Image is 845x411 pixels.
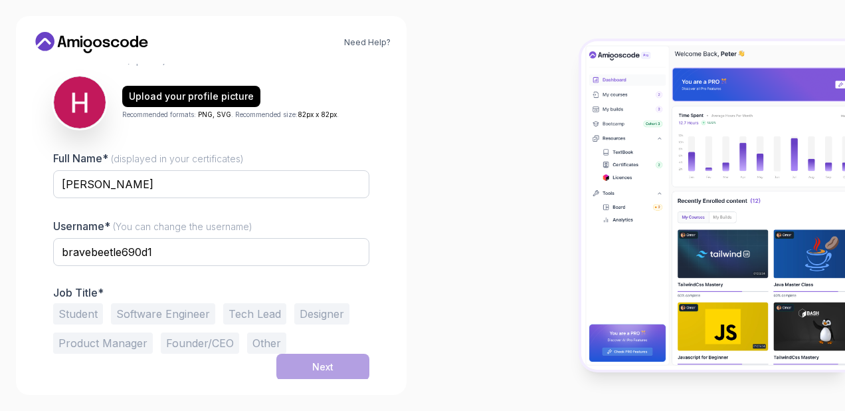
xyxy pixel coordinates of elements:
[113,221,252,232] span: (You can change the username)
[53,219,252,233] label: Username*
[54,76,106,128] img: user profile image
[294,303,349,325] button: Designer
[111,303,215,325] button: Software Engineer
[53,286,369,299] p: Job Title*
[53,238,369,266] input: Enter your Username
[122,86,260,107] button: Upload your profile picture
[298,110,337,118] span: 82px x 82px
[53,152,244,165] label: Full Name*
[53,333,153,354] button: Product Manager
[581,41,845,370] img: Amigoscode Dashboard
[223,303,286,325] button: Tech Lead
[53,303,103,325] button: Student
[111,153,244,164] span: (displayed in your certificates)
[276,354,369,380] button: Next
[129,90,254,103] div: Upload your profile picture
[344,37,391,48] a: Need Help?
[247,333,286,354] button: Other
[312,360,333,374] div: Next
[122,110,339,120] p: Recommended formats: . Recommended size: .
[161,333,239,354] button: Founder/CEO
[198,110,231,118] span: PNG, SVG
[53,170,369,198] input: Enter your Full Name
[32,32,151,53] a: Home link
